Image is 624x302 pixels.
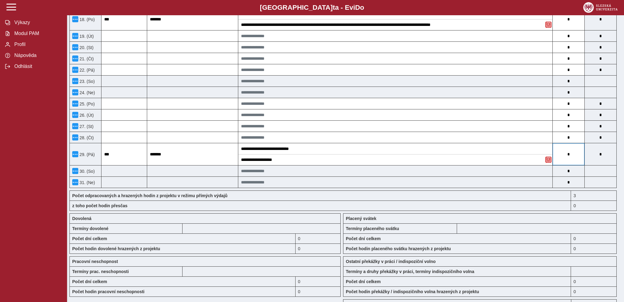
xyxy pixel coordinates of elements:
[72,78,78,84] button: Menu
[72,168,78,174] button: Menu
[78,17,95,22] span: 18. (Po)
[571,243,617,254] div: 0
[72,269,129,274] b: Termíny prac. neschopnosti
[346,289,479,294] b: Počet hodin překážky / indispozičního volna hrazených z projektu
[12,53,62,58] span: Nápověda
[78,101,95,106] span: 25. (Po)
[346,226,399,231] b: Termíny placeného svátku
[72,179,78,185] button: Menu
[72,89,78,95] button: Menu
[583,2,618,13] img: logo_web_su.png
[12,64,62,69] span: Odhlásit
[72,246,160,251] b: Počet hodin dovolené hrazených z projektu
[571,286,617,297] div: 0
[12,20,62,25] span: Výkazy
[18,4,606,12] b: [GEOGRAPHIC_DATA] a - Evi
[72,236,107,241] b: Počet dní celkem
[346,269,474,274] b: Termíny a druhy překážky v práci, termíny indispozičního volna
[72,289,144,294] b: Počet hodin pracovní neschopnosti
[78,56,94,61] span: 21. (Čt)
[296,233,341,243] div: 0
[571,276,617,286] div: 0
[296,243,341,254] div: 0
[571,190,617,201] div: 3
[72,123,78,129] button: Menu
[72,101,78,107] button: Menu
[72,259,118,264] b: Pracovní neschopnost
[72,151,78,157] button: Menu
[12,31,62,36] span: Modul PAM
[346,259,436,264] b: Ostatní překážky v práci / indispoziční volno
[346,246,451,251] b: Počet hodin placeného svátku hrazených z projektu
[72,216,91,221] b: Dovolená
[78,45,94,50] span: 20. (St)
[346,216,376,221] b: Placený svátek
[78,68,95,73] span: 22. (Pá)
[78,79,95,84] span: 23. (So)
[72,55,78,62] button: Menu
[78,180,95,185] span: 31. (Ne)
[360,4,364,11] span: o
[72,203,127,208] b: z toho počet hodin přesčas
[78,124,94,129] span: 27. (St)
[346,236,381,241] b: Počet dní celkem
[296,276,341,286] div: 0
[72,279,107,284] b: Počet dní celkem
[72,33,78,39] button: Menu
[78,90,95,95] span: 24. (Ne)
[571,201,617,211] div: 0
[78,34,94,39] span: 19. (Út)
[545,157,551,163] button: Odstranit poznámku
[545,22,551,28] button: Odstranit poznámku
[72,67,78,73] button: Menu
[296,286,341,297] div: 0
[333,4,335,11] span: t
[72,193,228,198] b: Počet odpracovaných a hrazených hodin z projektu v režimu přímých výdajů
[72,44,78,50] button: Menu
[78,152,95,157] span: 29. (Pá)
[571,233,617,243] div: 0
[72,134,78,140] button: Menu
[12,42,62,47] span: Profil
[72,226,108,231] b: Termíny dovolené
[72,16,78,22] button: Menu
[72,112,78,118] button: Menu
[78,169,95,174] span: 30. (So)
[355,4,360,11] span: D
[78,135,94,140] span: 28. (Čt)
[78,113,94,118] span: 26. (Út)
[346,279,381,284] b: Počet dní celkem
